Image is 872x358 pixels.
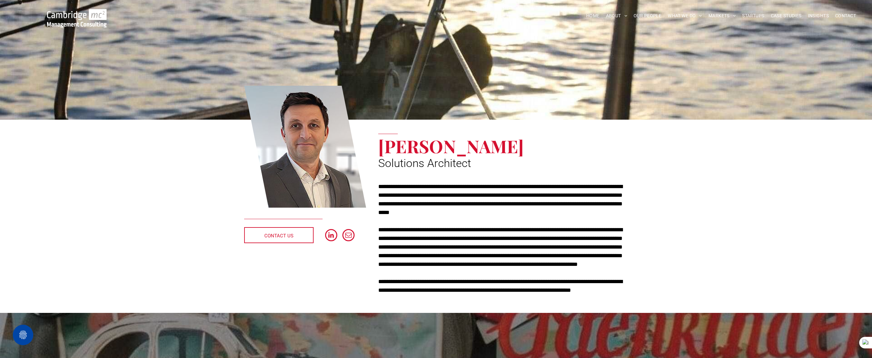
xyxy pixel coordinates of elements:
a: CASE STUDIES [768,11,805,21]
img: Go to Homepage [47,9,107,28]
a: CONTACT [832,11,859,21]
a: MARKETS [705,11,739,21]
a: ABOUT [603,11,631,21]
span: Solutions Architect [378,157,471,170]
a: WHAT WE DO [665,11,705,21]
span: CONTACT US [264,228,293,244]
a: STARTUPS [739,11,767,21]
a: email [342,229,355,243]
a: linkedin [325,229,337,243]
a: CONTACT US [244,227,314,243]
a: Your Business Transformed | Cambridge Management Consulting [47,10,107,17]
span: [PERSON_NAME] [378,134,524,158]
a: INSIGHTS [805,11,832,21]
a: OUR PEOPLE [630,11,665,21]
a: HOME [583,11,603,21]
a: Steve Furness | Solutions Architect | Cambridge Management Consulting [244,85,366,209]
